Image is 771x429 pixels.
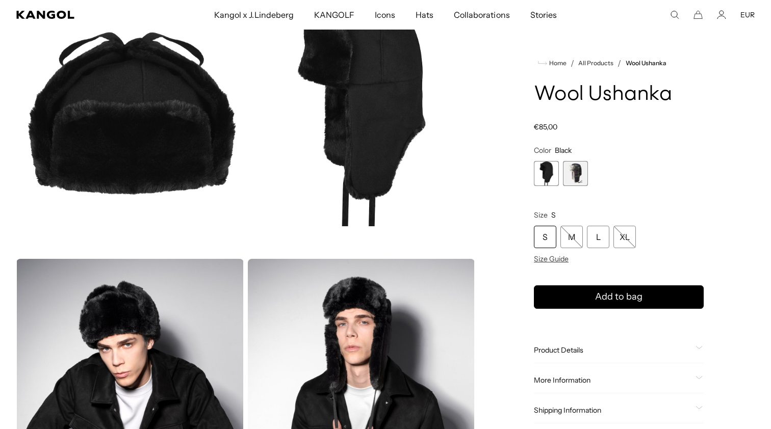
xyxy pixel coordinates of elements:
[534,285,704,309] button: Add to bag
[563,161,588,186] div: 2 of 2
[551,210,556,220] span: S
[740,10,755,19] button: EUR
[578,60,613,67] a: All Products
[534,84,704,106] h1: Wool Ushanka
[560,226,583,248] div: M
[534,161,559,186] div: 1 of 2
[534,254,569,263] span: Size Guide
[534,210,548,220] span: Size
[613,226,636,248] div: XL
[555,146,572,155] span: Black
[538,59,567,68] a: Home
[613,57,621,69] li: /
[547,60,567,67] span: Home
[534,161,559,186] label: Black
[567,57,574,69] li: /
[16,11,141,19] a: Kangol
[534,345,691,355] span: Product Details
[534,376,691,385] span: More Information
[534,146,551,155] span: Color
[534,57,704,69] nav: breadcrumbs
[534,226,556,248] div: S
[534,122,557,131] span: €85,00
[587,226,609,248] div: L
[595,290,642,304] span: Add to bag
[626,60,666,67] a: Wool Ushanka
[670,10,679,19] summary: Search here
[717,10,726,19] a: Account
[534,406,691,415] span: Shipping Information
[563,161,588,186] label: Dark Flannel
[693,10,703,19] button: Cart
